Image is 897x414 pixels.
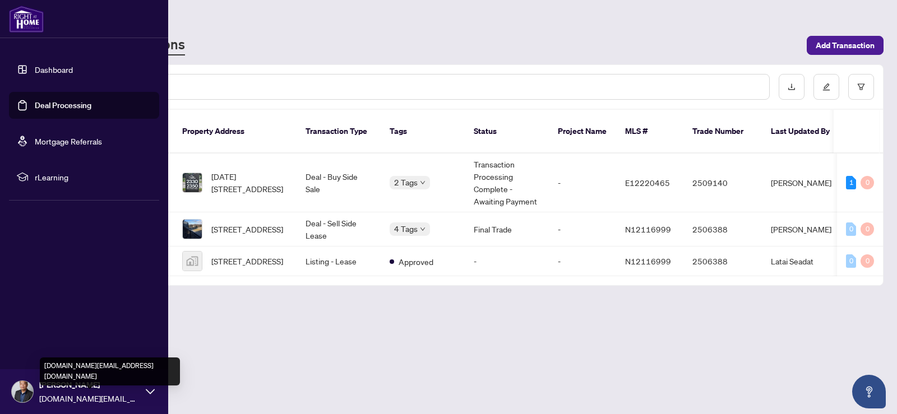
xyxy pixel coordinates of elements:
td: - [549,212,616,246]
span: Approved [399,255,433,268]
span: [DATE][STREET_ADDRESS] [211,170,288,195]
span: N12116999 [625,256,671,266]
div: 1 [846,176,856,189]
span: N12116999 [625,224,671,234]
a: Mortgage Referrals [35,136,102,146]
span: Add Transaction [816,36,875,54]
span: [PERSON_NAME] [39,379,140,391]
a: Dashboard [35,64,73,75]
span: 4 Tags [394,222,418,235]
div: [DOMAIN_NAME][EMAIL_ADDRESS][DOMAIN_NAME] [40,357,180,385]
button: Add Transaction [807,36,884,55]
span: edit [822,83,830,91]
td: [PERSON_NAME] [762,153,846,212]
td: [PERSON_NAME] [762,212,846,246]
td: - [549,153,616,212]
span: down [420,180,426,185]
span: [STREET_ADDRESS] [211,223,283,235]
div: 0 [846,254,856,268]
span: rLearning [35,171,151,183]
div: 0 [861,254,874,268]
th: Status [465,110,549,153]
img: thumbnail-img [183,220,202,239]
span: 2 Tags [394,176,418,189]
div: 0 [861,176,874,189]
td: 2506388 [683,246,762,276]
button: filter [848,74,874,100]
span: download [788,83,796,91]
div: 0 [861,222,874,236]
td: Deal - Sell Side Lease [297,212,381,246]
td: - [465,246,549,276]
button: edit [813,74,839,100]
td: Transaction Processing Complete - Awaiting Payment [465,153,549,212]
td: Final Trade [465,212,549,246]
button: download [779,74,804,100]
th: Property Address [173,110,297,153]
th: MLS # [616,110,683,153]
img: thumbnail-img [183,173,202,192]
button: Open asap [852,375,886,408]
span: [DOMAIN_NAME][EMAIL_ADDRESS][DOMAIN_NAME] [39,392,140,404]
th: Project Name [549,110,616,153]
img: logo [9,6,44,32]
td: Latai Seadat [762,246,846,276]
td: 2506388 [683,212,762,246]
td: - [549,246,616,276]
th: Trade Number [683,110,762,153]
span: E12220465 [625,178,670,188]
span: filter [857,83,865,91]
td: Deal - Buy Side Sale [297,153,381,212]
img: thumbnail-img [183,252,202,271]
span: down [420,226,426,232]
td: 2509140 [683,153,762,212]
img: Profile Icon [12,381,33,402]
span: [STREET_ADDRESS] [211,255,283,267]
th: Last Updated By [762,110,846,153]
td: Listing - Lease [297,246,381,276]
th: Tags [381,110,465,153]
div: 0 [846,222,856,236]
a: Deal Processing [35,100,91,110]
th: Transaction Type [297,110,381,153]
